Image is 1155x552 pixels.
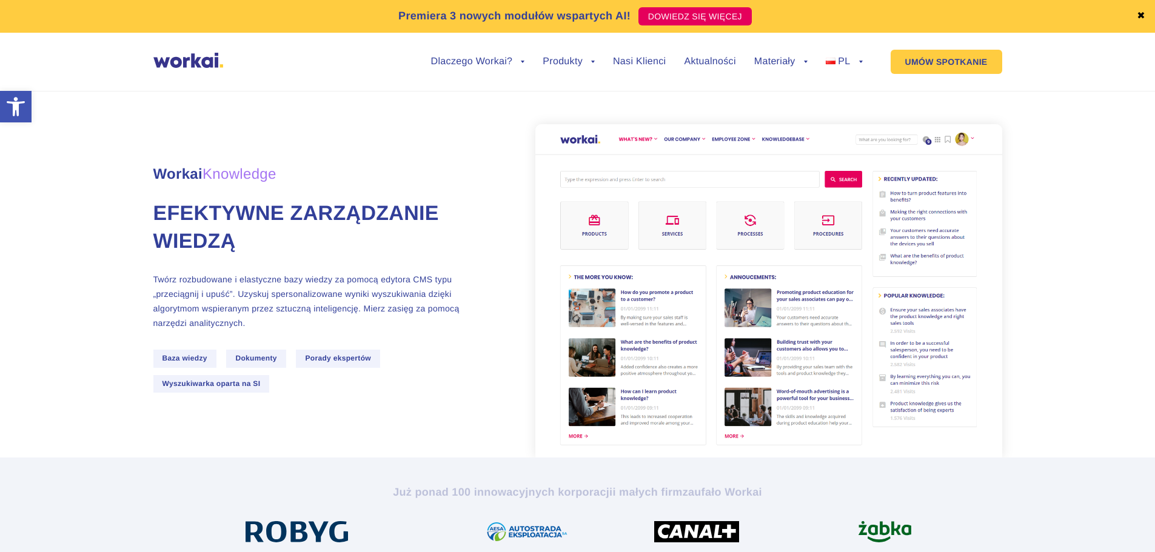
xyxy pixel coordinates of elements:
[684,57,735,67] a: Aktualności
[203,166,276,182] em: Knowledge
[226,350,286,367] span: Dokumenty
[1137,12,1145,21] a: ✖
[153,153,276,182] span: Workai
[891,50,1002,74] a: UMÓW SPOTKANIE
[153,350,216,367] span: Baza wiedzy
[613,57,666,67] a: Nasi Klienci
[153,375,270,393] span: Wyszukiwarka oparta na SI
[153,272,487,330] p: Twórz rozbudowane i elastyczne bazy wiedzy za pomocą edytora CMS typu „przeciągnij i upuść”. Uzys...
[241,485,914,499] h2: Już ponad 100 innowacyjnych korporacji zaufało Workai
[153,200,487,256] h1: Efektywne zarządzanie wiedzą
[638,7,752,25] a: DOWIEDZ SIĘ WIĘCEJ
[398,8,631,24] p: Premiera 3 nowych modułów wspartych AI!
[838,56,850,67] span: PL
[431,57,525,67] a: Dlaczego Workai?
[612,486,682,498] i: i małych firm
[296,350,380,367] span: Porady ekspertów
[754,57,808,67] a: Materiały
[543,57,595,67] a: Produkty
